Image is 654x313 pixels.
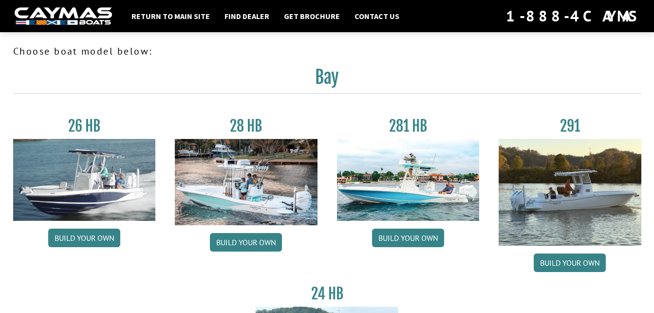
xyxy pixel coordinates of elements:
[13,139,156,221] img: 26_new_photo_resized.jpg
[350,10,404,22] a: Contact Us
[48,229,120,247] a: Build your own
[220,10,274,22] a: Find Dealer
[13,66,641,94] h2: Bay
[337,117,480,135] h3: 281 HB
[210,233,282,252] a: Build your own
[279,10,345,22] a: Get Brochure
[337,139,480,221] img: 28-hb-twin.jpg
[256,285,398,303] h3: 24 HB
[13,44,641,59] p: Choose boat model below:
[499,117,641,135] h3: 291
[175,117,318,135] h3: 28 HB
[506,5,639,27] div: 1-888-4CAYMAS
[372,229,444,247] a: Build your own
[499,139,641,246] img: 291_Thumbnail.jpg
[534,254,606,272] a: Build your own
[13,117,156,135] h3: 26 HB
[127,10,215,22] a: Return to main site
[175,139,318,225] img: 28_hb_thumbnail_for_caymas_connect.jpg
[15,7,112,25] img: white-logo-c9c8dbefe5ff5ceceb0f0178aa75bf4bb51f6bca0971e226c86eb53dfe498488.png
